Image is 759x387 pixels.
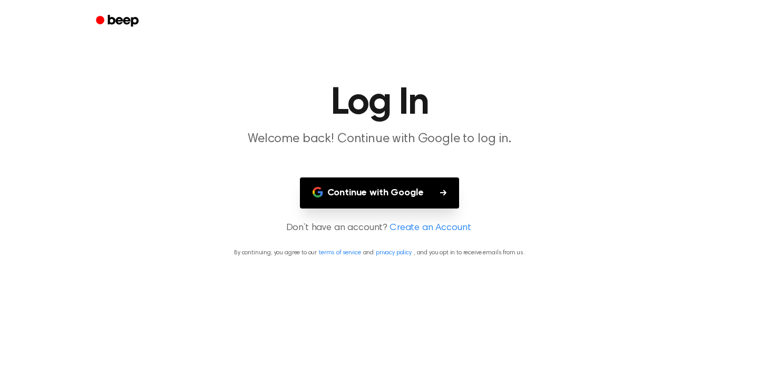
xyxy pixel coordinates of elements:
[110,84,649,122] h1: Log In
[319,250,361,256] a: terms of service
[376,250,412,256] a: privacy policy
[13,248,746,257] p: By continuing, you agree to our and , and you opt in to receive emails from us.
[89,11,148,32] a: Beep
[13,221,746,235] p: Don’t have an account?
[177,131,582,148] p: Welcome back! Continue with Google to log in.
[390,221,471,235] a: Create an Account
[300,177,460,209] button: Continue with Google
